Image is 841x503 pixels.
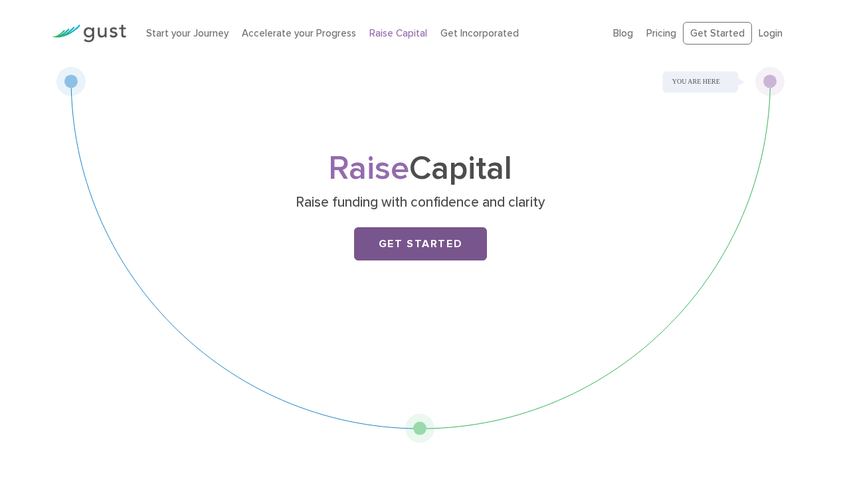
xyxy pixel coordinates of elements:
[328,149,409,188] span: Raise
[242,27,356,39] a: Accelerate your Progress
[613,27,633,39] a: Blog
[646,27,676,39] a: Pricing
[146,27,229,39] a: Start your Journey
[759,27,783,39] a: Login
[158,153,683,184] h1: Capital
[440,27,519,39] a: Get Incorporated
[354,227,487,260] a: Get Started
[369,27,427,39] a: Raise Capital
[163,193,678,212] p: Raise funding with confidence and clarity
[52,25,126,43] img: Gust Logo
[683,22,752,45] a: Get Started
